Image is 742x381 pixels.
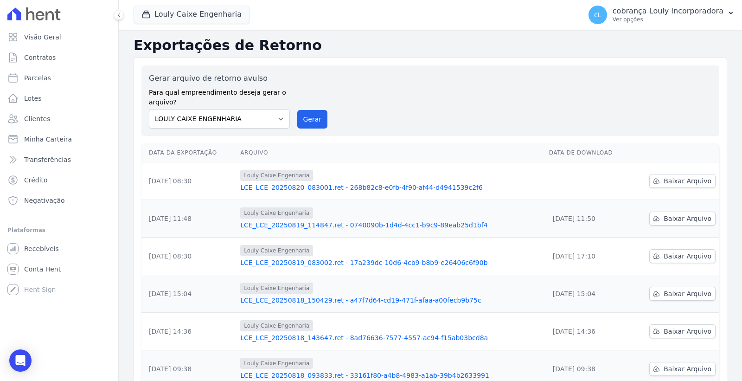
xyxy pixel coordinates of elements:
[9,349,32,372] div: Open Intercom Messenger
[240,296,542,305] a: LCE_LCE_20250818_150429.ret - a47f7d64-cd19-471f-afaa-a00fecb9b75c
[545,238,631,275] td: [DATE] 17:10
[581,2,742,28] button: cL cobrança Louly Incorporadora Ver opções
[24,135,72,144] span: Minha Carteira
[24,114,50,123] span: Clientes
[664,176,711,186] span: Baixar Arquivo
[240,183,542,192] a: LCE_LCE_20250820_083001.ret - 268b82c8-e0fb-4f90-af44-d4941539c2f6
[24,265,61,274] span: Conta Hent
[664,214,711,223] span: Baixar Arquivo
[141,238,237,275] td: [DATE] 08:30
[664,252,711,261] span: Baixar Arquivo
[240,371,542,380] a: LCE_LCE_20250818_093833.ret - 33161f80-a4b8-4983-a1ab-39b4b2633991
[24,73,51,83] span: Parcelas
[134,6,249,23] button: Louly Caixe Engenharia
[240,245,313,256] span: Louly Caixe Engenharia
[613,16,723,23] p: Ver opções
[141,200,237,238] td: [DATE] 11:48
[4,69,115,87] a: Parcelas
[4,110,115,128] a: Clientes
[240,258,542,267] a: LCE_LCE_20250819_083002.ret - 17a239dc-10d6-4cb9-b8b9-e26406c6f90b
[24,244,59,253] span: Recebíveis
[141,275,237,313] td: [DATE] 15:04
[4,150,115,169] a: Transferências
[649,324,716,338] a: Baixar Arquivo
[240,170,313,181] span: Louly Caixe Engenharia
[649,362,716,376] a: Baixar Arquivo
[24,32,61,42] span: Visão Geral
[649,212,716,226] a: Baixar Arquivo
[545,275,631,313] td: [DATE] 15:04
[4,130,115,149] a: Minha Carteira
[240,220,542,230] a: LCE_LCE_20250819_114847.ret - 0740090b-1d4d-4cc1-b9c9-89eab25d1bf4
[240,333,542,342] a: LCE_LCE_20250818_143647.ret - 8ad76636-7577-4557-ac94-f15ab03bcd8a
[545,313,631,350] td: [DATE] 14:36
[4,260,115,278] a: Conta Hent
[7,225,111,236] div: Plataformas
[4,239,115,258] a: Recebíveis
[664,327,711,336] span: Baixar Arquivo
[4,171,115,189] a: Crédito
[649,174,716,188] a: Baixar Arquivo
[24,53,56,62] span: Contratos
[4,48,115,67] a: Contratos
[141,143,237,162] th: Data da Exportação
[24,196,65,205] span: Negativação
[4,191,115,210] a: Negativação
[24,94,42,103] span: Lotes
[297,110,328,129] button: Gerar
[664,364,711,374] span: Baixar Arquivo
[240,320,313,331] span: Louly Caixe Engenharia
[664,289,711,298] span: Baixar Arquivo
[134,37,727,54] h2: Exportações de Retorno
[240,207,313,219] span: Louly Caixe Engenharia
[149,73,290,84] label: Gerar arquivo de retorno avulso
[545,143,631,162] th: Data de Download
[4,28,115,46] a: Visão Geral
[545,200,631,238] td: [DATE] 11:50
[24,155,71,164] span: Transferências
[24,175,48,185] span: Crédito
[237,143,545,162] th: Arquivo
[240,283,313,294] span: Louly Caixe Engenharia
[594,12,601,18] span: cL
[613,6,723,16] p: cobrança Louly Incorporadora
[149,84,290,107] label: Para qual empreendimento deseja gerar o arquivo?
[4,89,115,108] a: Lotes
[240,358,313,369] span: Louly Caixe Engenharia
[649,287,716,301] a: Baixar Arquivo
[141,162,237,200] td: [DATE] 08:30
[649,249,716,263] a: Baixar Arquivo
[141,313,237,350] td: [DATE] 14:36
